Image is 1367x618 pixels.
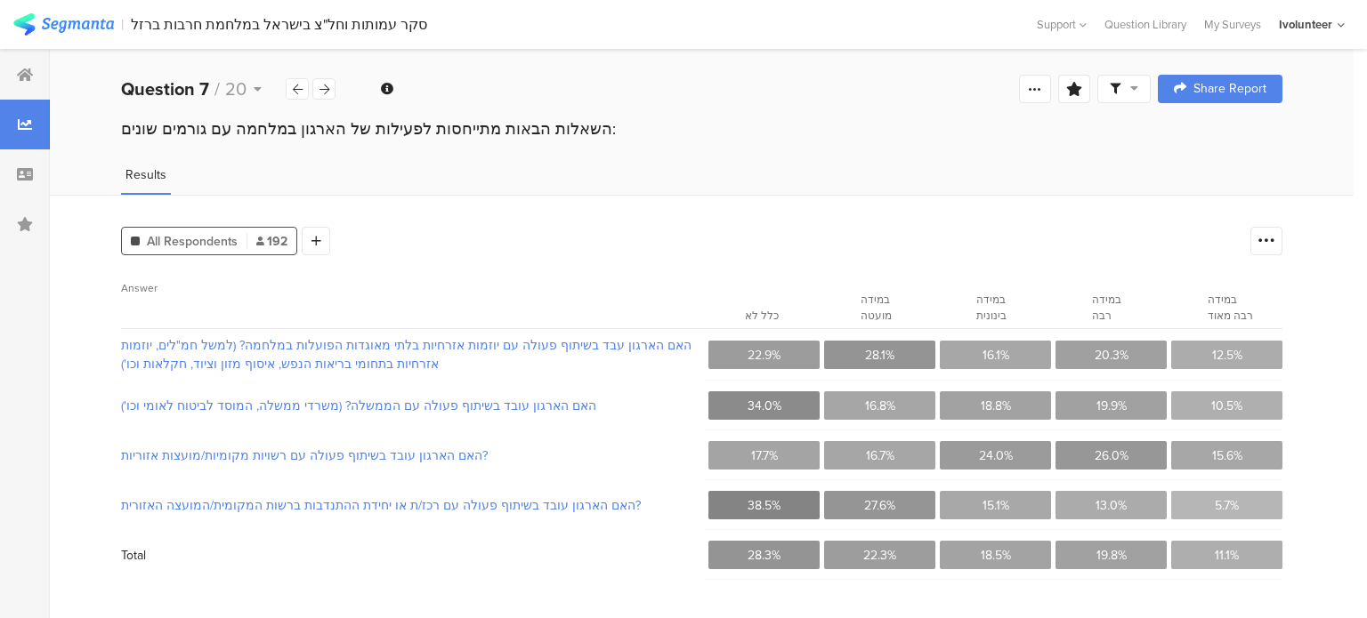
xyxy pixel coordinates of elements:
[13,13,114,36] img: segmanta logo
[147,232,238,251] span: All Respondents
[748,397,781,415] span: 34.0%
[1208,292,1253,324] span: במידה רבה מאוד
[1092,292,1121,324] span: במידה רבה
[1096,16,1195,33] a: Question Library
[1037,11,1087,38] div: Support
[131,16,427,33] div: סקר עמותות וחל"צ בישראל במלחמת חרבות ברזל
[121,76,209,102] b: Question 7
[1195,16,1270,33] a: My Surveys
[1211,397,1242,415] span: 10.5%
[1096,496,1127,515] span: 13.0%
[121,496,702,515] span: האם הארגון עובד בשיתוף פעולה עם רכז/ת או יחידת ההתנדבות ברשות המקומית/המועצה האזורית?
[1193,83,1266,95] span: Share Report
[1095,446,1128,465] span: 26.0%
[121,446,702,465] span: האם הארגון עובד בשיתוף פעולה עם רשויות מקומיות/מועצות אזוריות?
[976,292,1007,324] span: במידה בינונית
[1096,397,1127,415] span: 19.9%
[121,397,702,415] span: האם הארגון עובד בשיתוף פעולה עם הממשלה? (משרדי ממשלה, המוסד לביטוח לאומי וכו')
[864,496,895,515] span: 27.6%
[125,165,166,184] span: Results
[1215,546,1239,565] span: 11.1%
[1095,346,1128,365] span: 20.3%
[256,232,287,251] span: 192
[861,292,892,324] span: במידה מועטה
[981,397,1011,415] span: 18.8%
[121,280,158,296] span: Answer
[748,496,781,515] span: 38.5%
[214,76,220,102] span: /
[979,446,1013,465] span: 24.0%
[748,546,781,565] span: 28.3%
[748,346,781,365] span: 22.9%
[121,546,146,565] div: Total
[1096,546,1127,565] span: 19.8%
[1215,496,1239,515] span: 5.7%
[865,397,895,415] span: 16.8%
[1212,446,1242,465] span: 15.6%
[1212,346,1242,365] span: 12.5%
[121,117,1282,140] div: השאלות הבאות מתייחסות לפעילות של הארגון במלחמה עם גורמים שונים:
[751,446,778,465] span: 17.7%
[121,336,702,373] span: האם הארגון עבד בשיתוף פעולה עם יוזמות אזרחיות בלתי מאוגדות הפועלות במלחמה? (למשל חמ"לים, יוזמות א...
[1279,16,1332,33] div: Ivolunteer
[863,546,896,565] span: 22.3%
[866,446,894,465] span: 16.7%
[981,546,1011,565] span: 18.5%
[121,14,124,35] div: |
[225,76,247,102] span: 20
[983,346,1009,365] span: 16.1%
[745,308,779,324] span: כלל לא
[983,496,1009,515] span: 15.1%
[865,346,894,365] span: 28.1%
